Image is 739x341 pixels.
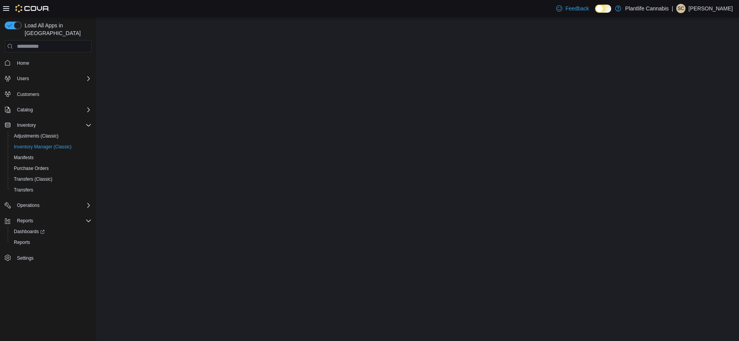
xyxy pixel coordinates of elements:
[11,185,36,195] a: Transfers
[14,121,39,130] button: Inventory
[8,185,95,195] button: Transfers
[14,239,30,245] span: Reports
[14,176,52,182] span: Transfers (Classic)
[14,216,36,225] button: Reports
[17,91,39,97] span: Customers
[14,58,92,67] span: Home
[14,105,92,114] span: Catalog
[11,153,37,162] a: Manifests
[8,174,95,185] button: Transfers (Classic)
[8,141,95,152] button: Inventory Manager (Classic)
[11,142,75,151] a: Inventory Manager (Classic)
[8,226,95,237] a: Dashboards
[14,165,49,171] span: Purchase Orders
[14,59,32,68] a: Home
[2,89,95,100] button: Customers
[14,74,92,83] span: Users
[14,155,33,161] span: Manifests
[11,227,92,236] span: Dashboards
[2,104,95,115] button: Catalog
[11,131,92,141] span: Adjustments (Classic)
[14,201,92,210] span: Operations
[8,152,95,163] button: Manifests
[17,218,33,224] span: Reports
[17,202,40,208] span: Operations
[11,227,48,236] a: Dashboards
[15,5,50,12] img: Cova
[17,122,36,128] span: Inventory
[14,74,32,83] button: Users
[22,22,92,37] span: Load All Apps in [GEOGRAPHIC_DATA]
[8,163,95,174] button: Purchase Orders
[11,238,33,247] a: Reports
[14,253,92,263] span: Settings
[14,121,92,130] span: Inventory
[14,201,43,210] button: Operations
[625,4,669,13] p: Plantlife Cannabis
[11,153,92,162] span: Manifests
[676,4,685,13] div: Sydney Callaghan
[14,228,45,235] span: Dashboards
[11,175,92,184] span: Transfers (Classic)
[689,4,733,13] p: [PERSON_NAME]
[553,1,592,16] a: Feedback
[14,89,92,99] span: Customers
[14,144,72,150] span: Inventory Manager (Classic)
[17,255,33,261] span: Settings
[17,76,29,82] span: Users
[11,175,55,184] a: Transfers (Classic)
[2,120,95,131] button: Inventory
[2,200,95,211] button: Operations
[14,105,36,114] button: Catalog
[2,215,95,226] button: Reports
[595,5,611,13] input: Dark Mode
[2,73,95,84] button: Users
[17,60,29,66] span: Home
[11,185,92,195] span: Transfers
[14,254,37,263] a: Settings
[11,142,92,151] span: Inventory Manager (Classic)
[11,164,52,173] a: Purchase Orders
[14,90,42,99] a: Customers
[672,4,673,13] p: |
[565,5,589,12] span: Feedback
[11,131,62,141] a: Adjustments (Classic)
[8,237,95,248] button: Reports
[678,4,684,13] span: SC
[17,107,33,113] span: Catalog
[2,57,95,68] button: Home
[14,133,59,139] span: Adjustments (Classic)
[11,164,92,173] span: Purchase Orders
[2,252,95,264] button: Settings
[14,216,92,225] span: Reports
[8,131,95,141] button: Adjustments (Classic)
[14,187,33,193] span: Transfers
[5,54,92,284] nav: Complex example
[11,238,92,247] span: Reports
